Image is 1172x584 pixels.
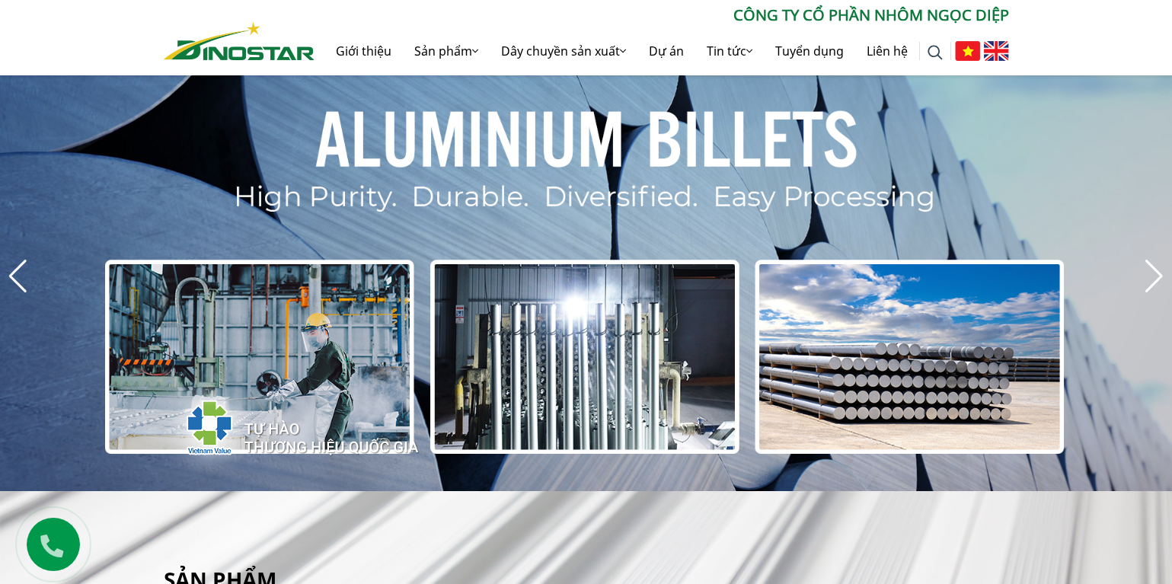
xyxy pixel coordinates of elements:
[855,27,919,75] a: Liên hệ
[695,27,764,75] a: Tin tức
[928,45,943,60] img: search
[984,41,1009,61] img: English
[315,4,1009,27] p: CÔNG TY CỔ PHẦN NHÔM NGỌC DIỆP
[324,27,403,75] a: Giới thiệu
[164,19,315,59] a: Nhôm Dinostar
[490,27,637,75] a: Dây chuyền sản xuất
[403,27,490,75] a: Sản phẩm
[141,372,421,476] img: thqg
[1144,260,1164,293] div: Next slide
[164,22,315,60] img: Nhôm Dinostar
[764,27,855,75] a: Tuyển dụng
[955,41,980,61] img: Tiếng Việt
[8,260,28,293] div: Previous slide
[637,27,695,75] a: Dự án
